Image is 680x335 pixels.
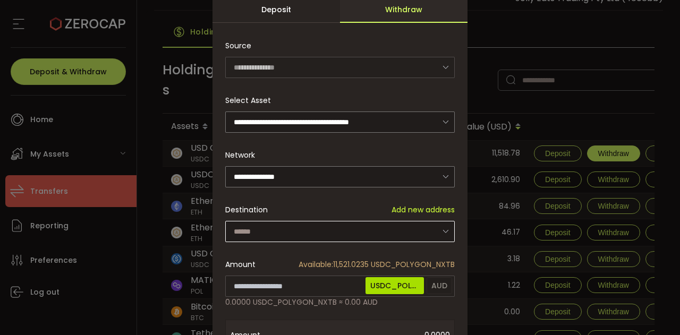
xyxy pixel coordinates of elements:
span: USDC_POLYGON_NXTB [365,277,424,294]
span: 0.0000 USDC_POLYGON_NXTB ≈ 0.00 AUD [225,297,378,308]
iframe: Chat Widget [627,284,680,335]
span: Source [225,35,251,56]
label: Network [225,150,261,160]
span: 11,521.0235 USDC_POLYGON_NXTB [299,259,455,270]
label: Select Asset [225,95,277,106]
span: Destination [225,204,268,215]
span: AUD [427,277,452,294]
span: Add new address [392,204,455,216]
span: Amount [225,259,256,270]
span: Available: [299,259,333,270]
